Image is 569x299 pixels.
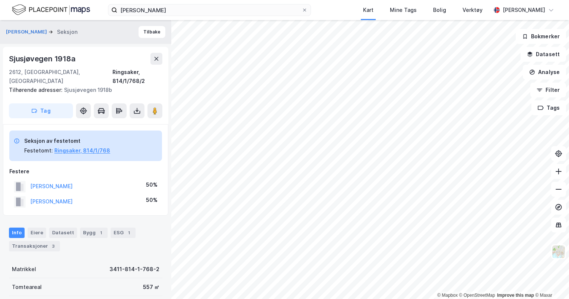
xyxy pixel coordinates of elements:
[112,68,162,86] div: Ringsaker, 814/1/768/2
[146,196,158,205] div: 50%
[9,53,77,65] div: Sjusjøvegen 1918a
[9,87,64,93] span: Tilhørende adresser:
[532,263,569,299] iframe: Chat Widget
[139,26,165,38] button: Tilbake
[551,245,566,259] img: Z
[143,283,159,292] div: 557 ㎡
[97,229,105,237] div: 1
[54,146,110,155] button: Ringsaker, 814/1/768
[9,241,60,251] div: Transaksjoner
[50,242,57,250] div: 3
[6,28,48,36] button: [PERSON_NAME]
[80,228,108,238] div: Bygg
[523,65,566,80] button: Analyse
[437,293,458,298] a: Mapbox
[12,283,42,292] div: Tomteareal
[531,100,566,115] button: Tags
[433,6,446,15] div: Bolig
[9,68,112,86] div: 2612, [GEOGRAPHIC_DATA], [GEOGRAPHIC_DATA]
[109,265,159,274] div: 3411-814-1-768-2
[28,228,46,238] div: Eiere
[462,6,483,15] div: Verktøy
[503,6,545,15] div: [PERSON_NAME]
[111,228,136,238] div: ESG
[24,146,53,155] div: Festetomt:
[497,293,534,298] a: Improve this map
[9,167,162,176] div: Festere
[9,103,73,118] button: Tag
[363,6,373,15] div: Kart
[530,83,566,97] button: Filter
[390,6,417,15] div: Mine Tags
[117,4,302,16] input: Søk på adresse, matrikkel, gårdeiere, leietakere eller personer
[459,293,495,298] a: OpenStreetMap
[12,265,36,274] div: Matrikkel
[9,86,156,94] div: Sjusjøvegen 1918b
[516,29,566,44] button: Bokmerker
[12,3,90,16] img: logo.f888ab2527a4732fd821a326f86c7f29.svg
[49,228,77,238] div: Datasett
[125,229,133,237] div: 1
[57,28,77,36] div: Seksjon
[521,47,566,62] button: Datasett
[24,136,110,145] div: Seksjon av festetomt
[9,228,25,238] div: Info
[146,180,158,189] div: 50%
